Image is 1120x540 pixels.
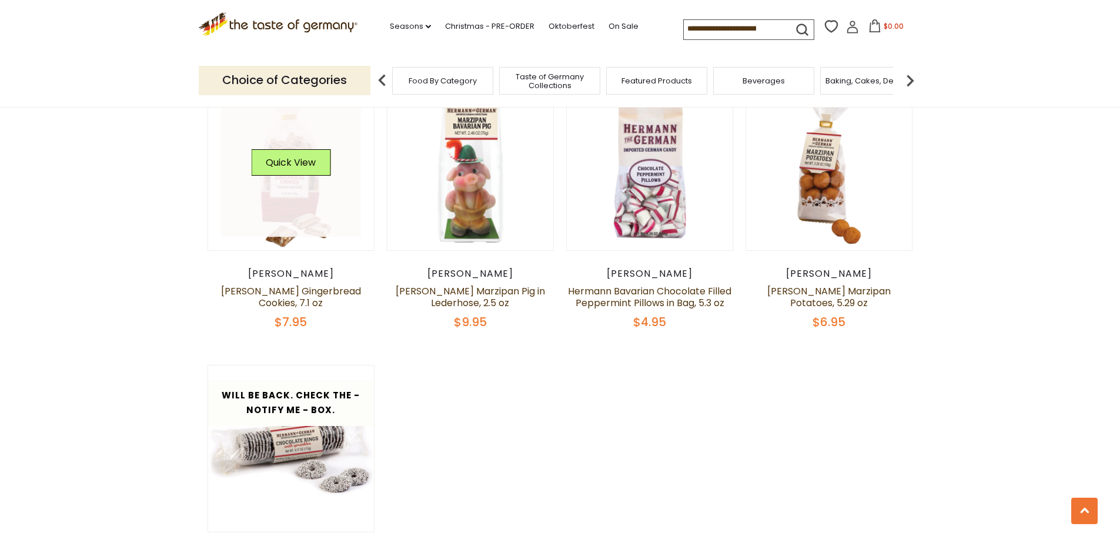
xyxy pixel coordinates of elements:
img: Hermann [746,84,912,250]
a: Beverages [743,76,785,85]
a: [PERSON_NAME] Gingerbread Cookies, 7.1 oz [221,284,361,310]
a: Seasons [390,20,431,33]
a: [PERSON_NAME] Marzipan Pig in Lederhose, 2.5 oz [396,284,545,310]
span: $7.95 [275,314,307,330]
button: Quick View [251,149,330,176]
img: Hermann [208,84,375,250]
span: $6.95 [813,314,845,330]
a: Baking, Cakes, Desserts [825,76,917,85]
p: Choice of Categories [199,66,370,95]
div: [PERSON_NAME] [566,268,734,280]
span: $9.95 [454,314,487,330]
a: On Sale [609,20,638,33]
a: Featured Products [621,76,692,85]
a: Hermann Bavarian Chocolate Filled Peppermint Pillows in Bag, 5.3 oz [568,284,731,310]
a: Oktoberfest [549,20,594,33]
img: previous arrow [370,69,394,92]
img: next arrow [898,69,922,92]
button: $0.00 [861,19,911,37]
a: [PERSON_NAME] Marzipan Potatoes, 5.29 oz [767,284,891,310]
img: Hermann [387,84,554,250]
span: $4.95 [633,314,666,330]
div: [PERSON_NAME] [387,268,554,280]
div: [PERSON_NAME] [208,268,375,280]
a: Christmas - PRE-ORDER [445,20,534,33]
a: Food By Category [409,76,477,85]
span: $0.00 [884,21,904,31]
a: Taste of Germany Collections [503,72,597,90]
img: Hermann [567,84,733,250]
div: [PERSON_NAME] [745,268,913,280]
img: Hermann [208,365,375,532]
